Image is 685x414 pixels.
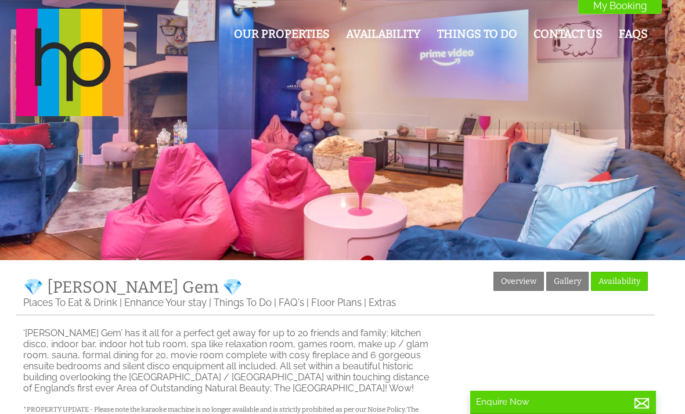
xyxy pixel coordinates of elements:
[476,397,650,407] p: Enquire Now
[591,272,648,291] a: Availability
[279,297,304,308] a: FAQ's
[214,297,272,308] a: Things To Do
[533,27,603,41] a: Contact Us
[437,27,517,41] a: Things To Do
[493,272,544,291] a: Overview
[369,297,396,308] a: Extras
[546,272,589,291] a: Gallery
[23,278,243,297] a: 💎 [PERSON_NAME] Gem 💎
[619,27,648,41] a: FAQs
[23,327,435,394] p: ‘[PERSON_NAME] Gem’ has it all for a perfect get away for up to 20 friends and family; kitchen di...
[23,297,117,308] a: Places To Eat & Drink
[124,297,207,308] a: Enhance Your stay
[16,9,124,116] img: Halula Properties
[346,27,421,41] a: Availability
[234,27,330,41] a: Our Properties
[311,297,362,308] a: Floor Plans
